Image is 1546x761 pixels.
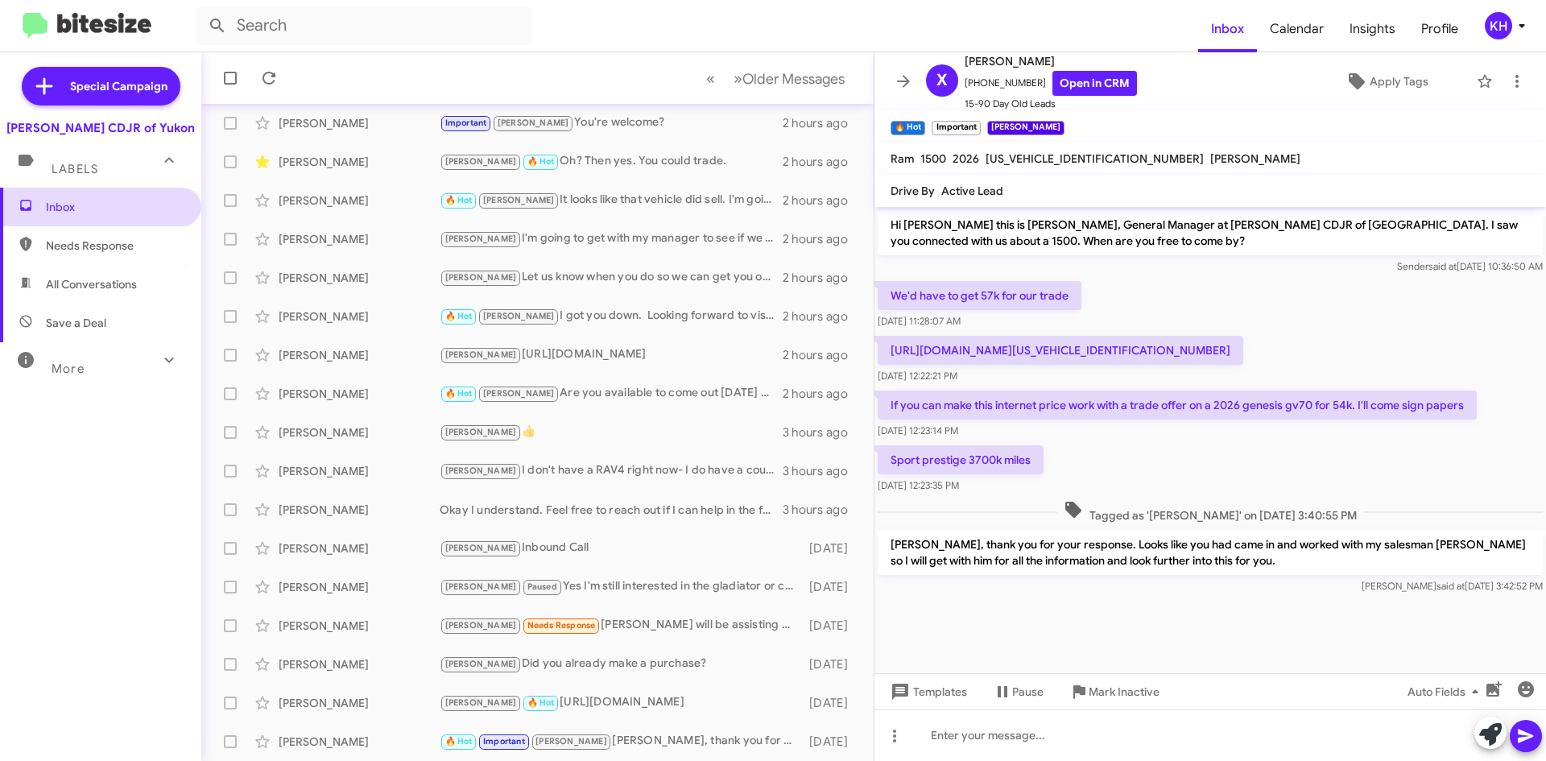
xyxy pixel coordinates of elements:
span: [DATE] 12:22:21 PM [878,370,957,382]
div: Are you available to come out [DATE] or [DATE]? [440,384,783,403]
span: Ram [891,151,914,166]
div: [DATE] [801,579,861,595]
span: All Conversations [46,276,137,292]
span: [PERSON_NAME] [483,195,555,205]
div: [PERSON_NAME] [279,386,440,402]
span: » [734,68,742,89]
div: [URL][DOMAIN_NAME] [440,345,783,364]
div: [URL][DOMAIN_NAME] [440,693,801,712]
span: Paused [527,581,557,592]
div: 2 hours ago [783,308,861,325]
span: [DATE] 12:23:14 PM [878,424,958,436]
div: [PERSON_NAME] [279,424,440,440]
div: [PERSON_NAME] [279,231,440,247]
span: said at [1436,580,1465,592]
div: [DATE] [801,734,861,750]
div: 2 hours ago [783,270,861,286]
div: [DATE] [801,618,861,634]
div: [PERSON_NAME] will be assisting you. [440,616,801,635]
button: Auto Fields [1395,677,1498,706]
button: Mark Inactive [1056,677,1172,706]
div: [PERSON_NAME] [279,579,440,595]
p: If you can make this internet price work with a trade offer on a 2026 genesis gv70 for 54k. I'll ... [878,391,1477,420]
div: [PERSON_NAME] [279,618,440,634]
span: [PERSON_NAME] [445,272,517,283]
span: [PERSON_NAME] [DATE] 3:42:52 PM [1362,580,1543,592]
div: [PERSON_NAME] [279,154,440,170]
a: Special Campaign [22,67,180,105]
span: Sender [DATE] 10:36:50 AM [1397,260,1543,272]
div: 2 hours ago [783,386,861,402]
div: 2 hours ago [783,115,861,131]
div: 2 hours ago [783,347,861,363]
div: Yes I'm still interested in the gladiator or can be an older jeep . Is there any way I can do the... [440,577,801,596]
div: Okay I understand. Feel free to reach out if I can help in the future!👍 [440,502,783,518]
small: [PERSON_NAME] [987,121,1064,135]
span: [PERSON_NAME] [483,311,555,321]
div: [PERSON_NAME] [279,115,440,131]
div: [PERSON_NAME] [279,540,440,556]
button: Next [724,62,854,95]
span: Active Lead [941,184,1003,198]
div: [PERSON_NAME] [279,270,440,286]
span: [DATE] 12:23:35 PM [878,479,959,491]
div: KH [1485,12,1512,39]
div: [PERSON_NAME] [279,502,440,518]
button: Pause [980,677,1056,706]
span: Inbox [46,199,183,215]
span: [PERSON_NAME] [483,388,555,399]
span: 2026 [953,151,979,166]
button: KH [1471,12,1528,39]
span: 1500 [920,151,946,166]
div: Did you already make a purchase? [440,655,801,673]
a: Insights [1337,6,1408,52]
small: Important [932,121,980,135]
span: [DATE] 11:28:07 AM [878,315,961,327]
div: 3 hours ago [783,463,861,479]
a: Profile [1408,6,1471,52]
span: Apply Tags [1370,67,1428,96]
p: [URL][DOMAIN_NAME][US_VEHICLE_IDENTIFICATION_NUMBER] [878,336,1243,365]
button: Apply Tags [1304,67,1469,96]
span: More [52,362,85,376]
a: Open in CRM [1052,71,1137,96]
span: [PERSON_NAME] [445,465,517,476]
div: I don't have a RAV4 right now- I do have a couple of Corollas priced at $19,400 [440,461,783,480]
span: Important [445,118,487,128]
span: [PERSON_NAME] [445,620,517,631]
p: Hi [PERSON_NAME] this is [PERSON_NAME], General Manager at [PERSON_NAME] CDJR of [GEOGRAPHIC_DATA... [878,210,1543,255]
span: Labels [52,162,98,176]
div: [PERSON_NAME] [279,734,440,750]
span: [PERSON_NAME] [1210,151,1300,166]
div: You're welcome? [440,114,783,132]
a: Calendar [1257,6,1337,52]
span: Needs Response [527,620,596,631]
div: [PERSON_NAME] [279,656,440,672]
div: [PERSON_NAME] [279,695,440,711]
span: Drive By [891,184,935,198]
div: Inbound Call [440,539,801,557]
div: 2 hours ago [783,154,861,170]
span: 🔥 Hot [445,195,473,205]
span: [PERSON_NAME] [445,427,517,437]
div: [DATE] [801,540,861,556]
span: [PERSON_NAME] [445,234,517,244]
div: [DATE] [801,695,861,711]
div: [PERSON_NAME] CDJR of Yukon [6,120,195,136]
div: 3 hours ago [783,502,861,518]
span: Inbox [1198,6,1257,52]
div: 2 hours ago [783,192,861,209]
div: I got you down. Looking forward to visiting with you [DATE]! [440,307,783,325]
small: 🔥 Hot [891,121,925,135]
nav: Page navigation example [697,62,854,95]
span: 🔥 Hot [527,697,555,708]
span: Mark Inactive [1089,677,1159,706]
span: Needs Response [46,238,183,254]
div: I'm going to get with my manager to see if we can do any better. How far off were we with your tr... [440,230,783,248]
p: Sport prestige 3700k miles [878,445,1044,474]
div: 3 hours ago [783,424,861,440]
span: [PERSON_NAME] [445,581,517,592]
div: 👍 [440,423,783,441]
